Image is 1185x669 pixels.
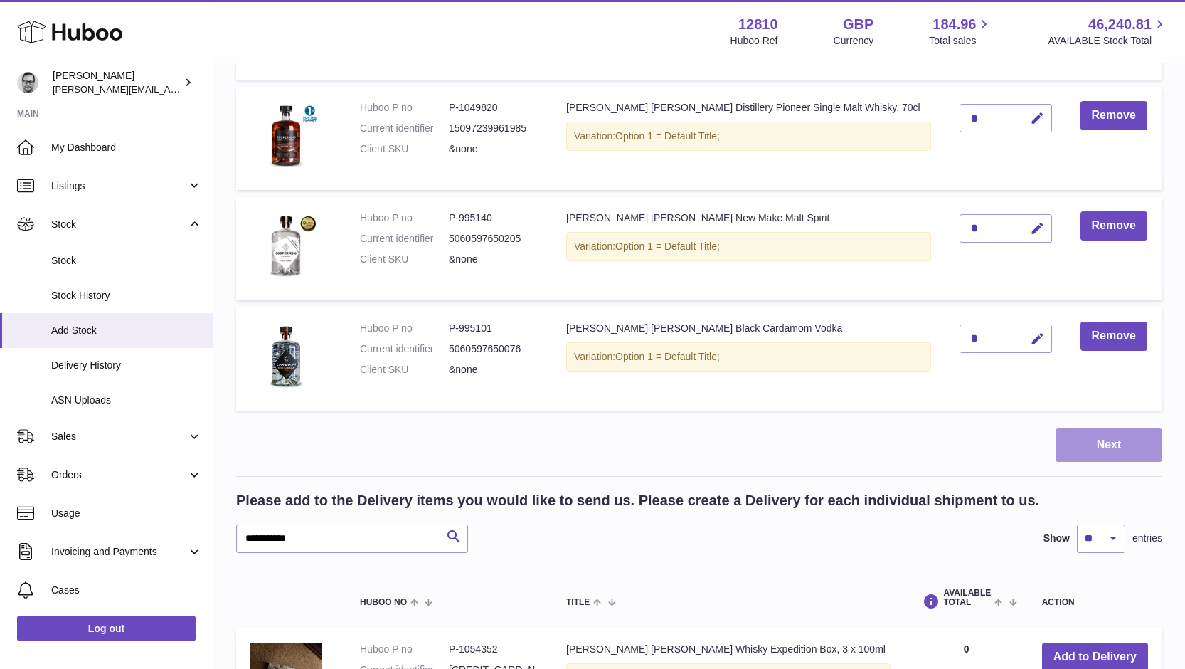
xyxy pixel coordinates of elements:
span: entries [1132,532,1162,545]
div: Variation: [566,342,931,372]
span: [PERSON_NAME][EMAIL_ADDRESS][DOMAIN_NAME] [53,83,285,95]
button: Remove [1080,101,1147,130]
dt: Client SKU [360,363,449,376]
dt: Client SKU [360,142,449,156]
dt: Current identifier [360,342,449,356]
dt: Huboo P no [360,101,449,115]
span: Huboo no [360,598,407,607]
td: [PERSON_NAME] [PERSON_NAME] Distillery Pioneer Single Malt Whisky, 70cl [552,87,945,190]
div: Domain Overview [54,84,127,93]
dd: P-995101 [449,322,538,335]
span: AVAILABLE Total [943,589,991,607]
div: Variation: [566,232,931,261]
span: Add Stock [51,324,202,337]
img: Cooper King New Make Malt Spirit [250,211,322,283]
a: Log out [17,616,196,641]
td: [PERSON_NAME] [PERSON_NAME] New Make Malt Spirit [552,197,945,300]
span: Orders [51,468,187,482]
div: Currency [834,34,874,48]
button: Remove [1080,322,1147,351]
div: Variation: [566,122,931,151]
span: 184.96 [932,15,976,34]
a: 46,240.81 AVAILABLE Stock Total [1048,15,1168,48]
div: Domain: [DOMAIN_NAME] [37,37,156,48]
button: Remove [1080,211,1147,241]
td: [PERSON_NAME] [PERSON_NAME] Black Cardamom Vodka [552,307,945,411]
dt: Huboo P no [360,643,449,656]
dd: P-995140 [449,211,538,225]
span: Cases [51,584,202,597]
dd: 15097239961985 [449,122,538,135]
dd: &none [449,142,538,156]
img: tab_keywords_by_traffic_grey.svg [142,83,153,94]
span: My Dashboard [51,141,202,154]
dd: P-1054352 [449,643,538,656]
dt: Current identifier [360,122,449,135]
img: logo_orange.svg [23,23,34,34]
dt: Huboo P no [360,322,449,335]
span: Stock [51,254,202,268]
div: Action [1042,598,1148,607]
span: Title [566,598,590,607]
dd: 5060597650076 [449,342,538,356]
span: 46,240.81 [1088,15,1152,34]
span: Usage [51,507,202,520]
span: AVAILABLE Stock Total [1048,34,1168,48]
label: Show [1043,532,1070,545]
span: Option 1 = Default Title; [615,130,720,142]
span: Sales [51,430,187,443]
dd: P-1049820 [449,101,538,115]
dt: Client SKU [360,253,449,266]
span: Option 1 = Default Title; [615,241,720,252]
div: Keywords by Traffic [157,84,240,93]
span: Listings [51,179,187,193]
div: Huboo Ref [730,34,778,48]
span: Invoicing and Payments [51,545,187,559]
span: Option 1 = Default Title; [615,351,720,362]
h2: Please add to the Delivery items you would like to send us. Please create a Delivery for each ind... [236,491,1039,510]
strong: GBP [843,15,873,34]
span: Stock [51,218,187,231]
span: Delivery History [51,359,202,372]
dd: 5060597650205 [449,232,538,246]
a: 184.96 Total sales [929,15,992,48]
dt: Current identifier [360,232,449,246]
div: v 4.0.25 [40,23,70,34]
img: website_grey.svg [23,37,34,48]
button: Next [1056,428,1162,462]
img: alex@digidistiller.com [17,72,38,93]
img: Cooper King Distillery Pioneer Single Malt Whisky, 70cl [250,101,322,172]
span: Total sales [929,34,992,48]
span: ASN Uploads [51,394,202,407]
img: tab_domain_overview_orange.svg [38,83,50,94]
img: Cooper King Black Cardamom Vodka [250,322,322,393]
dt: Huboo P no [360,211,449,225]
dd: &none [449,253,538,266]
div: [PERSON_NAME] [53,69,181,96]
dd: &none [449,363,538,376]
span: Stock History [51,289,202,302]
strong: 12810 [738,15,778,34]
